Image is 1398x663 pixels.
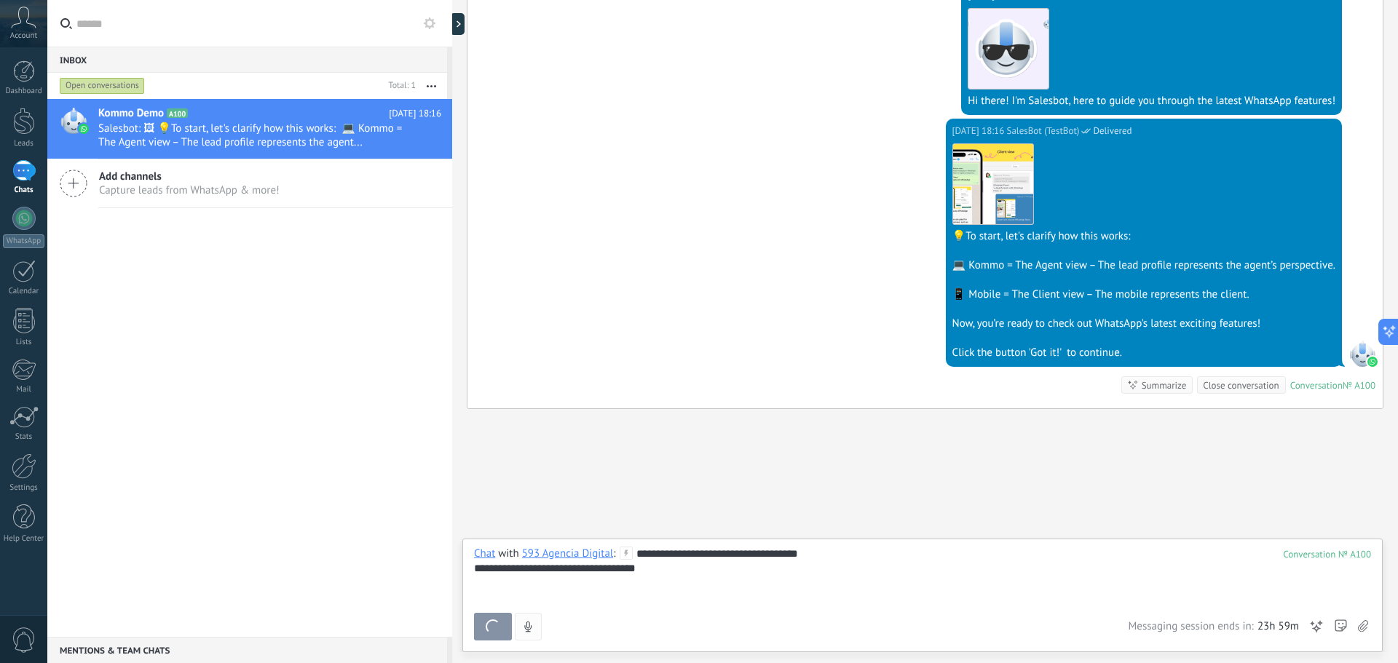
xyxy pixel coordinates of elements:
[1128,619,1299,634] div: Messaging session ends in
[1367,357,1378,367] img: waba.svg
[167,108,188,118] span: A100
[1349,341,1375,367] span: SalesBot
[98,122,414,149] span: Salesbot: 🖼 💡To start, let's clarify how this works: 💻 Kommo = The Agent view – The lead profile ...
[389,106,441,121] span: [DATE] 18:16
[1007,124,1080,138] span: SalesBot (TestBot)
[3,338,45,347] div: Lists
[3,483,45,493] div: Settings
[3,139,45,148] div: Leads
[60,77,145,95] div: Open conversations
[1290,379,1343,392] div: Conversation
[383,79,416,93] div: Total: 1
[3,234,44,248] div: WhatsApp
[613,547,615,561] span: :
[952,346,1335,360] div: Click the button 'Got it!' to continue.
[968,9,1048,89] img: 183.png
[1203,378,1279,392] div: Close conversation
[1283,548,1371,560] div: 100
[10,31,37,41] span: Account
[3,287,45,296] div: Calendar
[498,547,518,561] span: with
[952,258,1335,273] div: 💻 Kommo = The Agent view – The lead profile represents the agent’s perspective.
[952,229,1335,244] div: 💡To start, let's clarify how this works:
[968,94,1335,108] div: Hi there! I'm Salesbot, here to guide you through the latest WhatsApp features!
[1142,378,1187,392] div: Summarize
[3,534,45,544] div: Help Center
[953,144,1033,224] img: 2953d27a-145d-4a74-b818-919080a3ee18
[416,73,447,99] button: More
[522,547,614,560] div: 593 Agencia Digital
[47,637,447,663] div: Mentions & Team chats
[952,287,1335,302] div: 📱 Mobile = The Client view – The mobile represents the client.
[98,106,164,121] span: Kommo Demo
[99,183,280,197] span: Capture leads from WhatsApp & more!
[1093,124,1132,138] span: Delivered
[952,124,1007,138] div: [DATE] 18:16
[1128,619,1253,634] span: Messaging session ends in:
[47,99,452,159] a: Kommo Demo A100 [DATE] 18:16 Salesbot: 🖼 💡To start, let's clarify how this works: 💻 Kommo = The A...
[3,385,45,394] div: Mail
[99,170,280,183] span: Add channels
[450,13,465,35] div: Show
[3,87,45,96] div: Dashboard
[1343,379,1375,392] div: № A100
[952,317,1335,331] div: Now, you’re ready to check out WhatsApp's latest exciting features!
[79,124,89,134] img: waba.svg
[47,47,447,73] div: Inbox
[1257,619,1299,634] span: 23h 59m
[3,432,45,442] div: Stats
[3,186,45,195] div: Chats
